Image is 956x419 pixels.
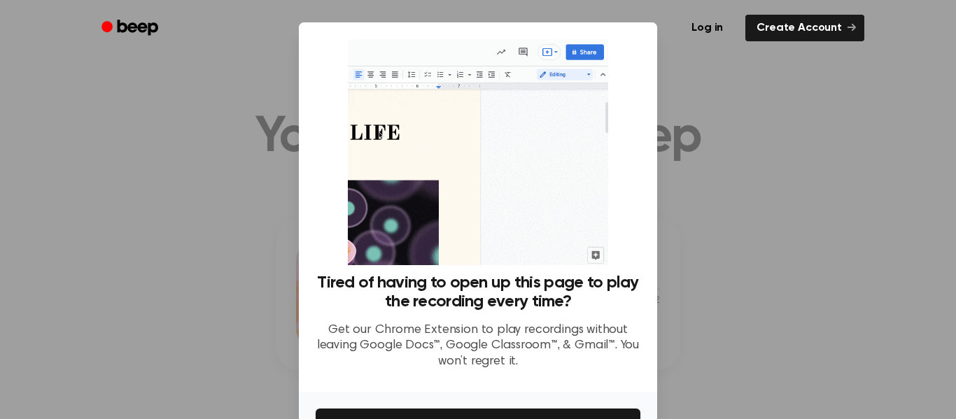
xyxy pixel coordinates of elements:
[316,322,640,370] p: Get our Chrome Extension to play recordings without leaving Google Docs™, Google Classroom™, & Gm...
[677,12,737,44] a: Log in
[348,39,607,265] img: Beep extension in action
[316,274,640,311] h3: Tired of having to open up this page to play the recording every time?
[92,15,171,42] a: Beep
[745,15,864,41] a: Create Account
